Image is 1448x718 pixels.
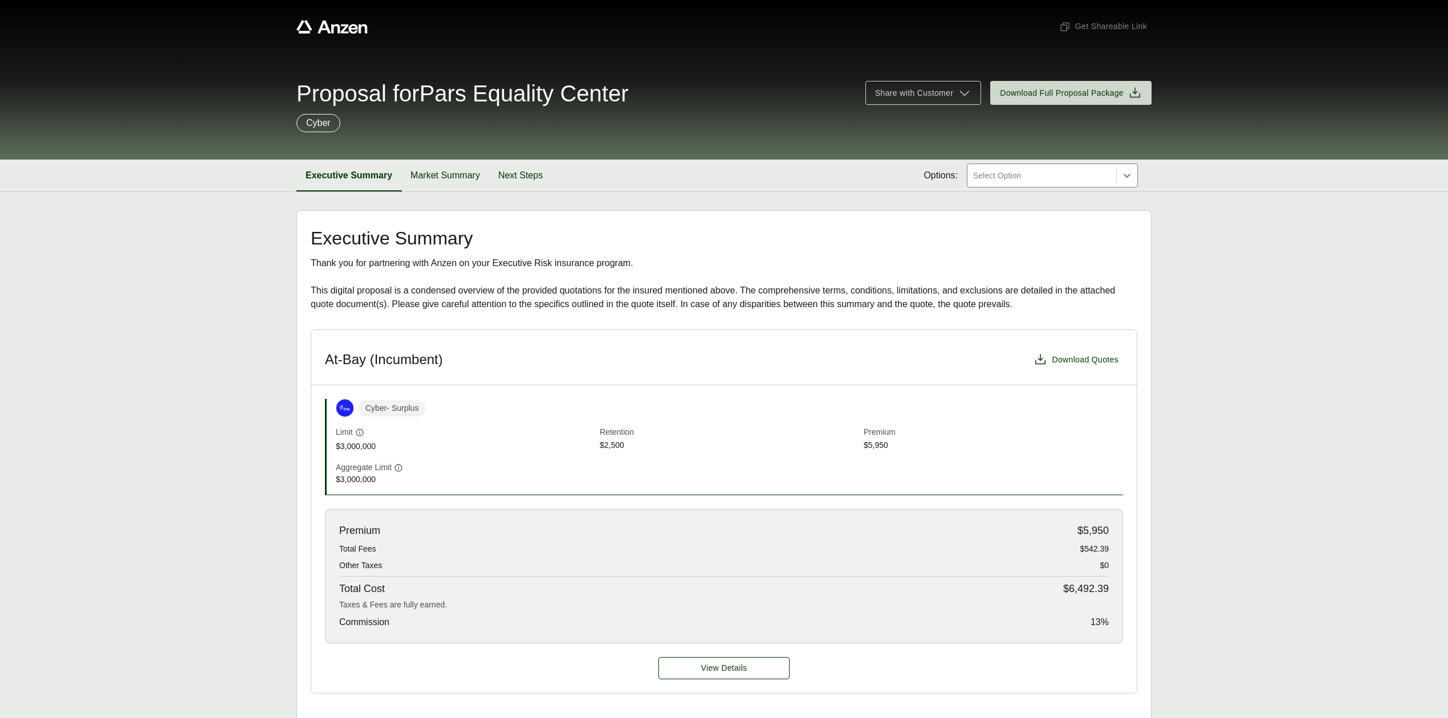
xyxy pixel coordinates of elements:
[1000,87,1124,99] span: Download Full Proposal Package
[1091,615,1109,629] span: 13 %
[1077,523,1109,538] span: $5,950
[339,543,376,555] span: Total Fees
[339,599,1109,611] div: Taxes & Fees are fully earned.
[600,426,859,439] span: Retention
[339,523,380,538] span: Premium
[990,81,1152,105] button: Download Full Proposal Package
[658,657,790,679] a: At-Bay (Incumbent) details
[401,160,489,191] button: Market Summary
[1080,543,1109,555] span: $542.39
[296,82,629,105] span: Proposal for Pars Equality Center
[1055,16,1152,37] button: Get Shareable Link
[311,229,1137,247] h2: Executive Summary
[875,87,953,99] span: Share with Customer
[600,439,859,452] span: $2,500
[306,116,331,130] p: Cyber
[336,440,595,452] span: $3,000,000
[339,615,389,629] span: Commission
[325,351,443,368] h3: At-Bay (Incumbent)
[296,20,368,34] a: Anzen website
[336,426,353,438] span: Limit
[339,581,385,597] span: Total Cost
[701,662,747,674] span: View Details
[864,426,1123,439] span: Premium
[864,439,1123,452] span: $5,950
[336,462,392,474] span: Aggregate Limit
[1063,581,1109,597] span: $6,492.39
[296,160,401,191] button: Executive Summary
[865,81,981,105] button: Share with Customer
[1100,560,1109,572] span: $0
[311,256,1137,311] div: Thank you for partnering with Anzen on your Executive Risk insurance program. This digital propos...
[1052,354,1118,366] span: Download Quotes
[924,169,958,182] span: Options:
[336,474,595,486] span: $3,000,000
[359,400,425,417] span: Cyber - Surplus
[336,399,353,417] img: At-Bay
[1059,21,1147,32] span: Get Shareable Link
[489,160,552,191] button: Next Steps
[1029,348,1123,371] button: Download Quotes
[658,657,790,679] button: View Details
[339,560,382,572] span: Other Taxes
